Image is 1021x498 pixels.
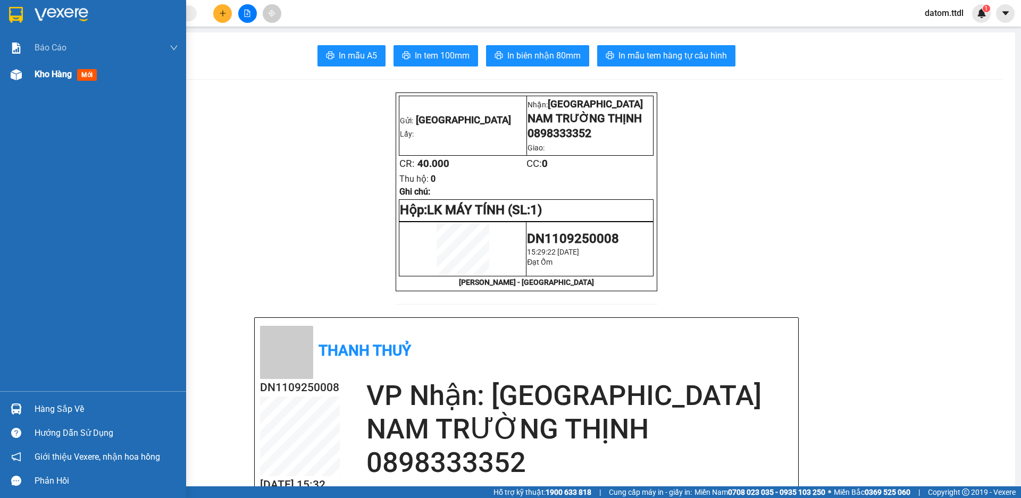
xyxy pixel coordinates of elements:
span: down [170,44,178,52]
strong: 0369 525 060 [865,488,910,496]
img: solution-icon [11,43,22,54]
span: aim [268,10,275,17]
li: Thanh Thuỷ [5,5,154,26]
span: 0 [431,174,436,184]
h2: VP Nhận: [GEOGRAPHIC_DATA] [366,379,793,412]
li: VP [GEOGRAPHIC_DATA] [73,45,141,80]
p: Nhận: [528,98,653,110]
div: Phản hồi [35,473,178,489]
strong: 1900 633 818 [546,488,591,496]
button: printerIn tem 100mm [394,45,478,66]
h2: NAM TRƯỜNG THỊNH [366,412,793,446]
span: printer [495,51,503,61]
span: NAM TRƯỜNG THỊNH [528,112,642,125]
span: caret-down [1001,9,1010,18]
span: In mẫu A5 [339,49,377,62]
span: Báo cáo [35,41,66,54]
span: | [599,486,601,498]
strong: 0708 023 035 - 0935 103 250 [728,488,825,496]
span: 15:29:22 [DATE] [527,248,579,256]
span: In tem 100mm [415,49,470,62]
button: printerIn mẫu tem hàng tự cấu hình [597,45,735,66]
img: warehouse-icon [11,403,22,415]
button: file-add [238,4,257,23]
span: mới [77,69,97,81]
span: Miền Nam [694,486,825,498]
span: question-circle [11,428,21,438]
span: [GEOGRAPHIC_DATA] [548,98,643,110]
span: Giao: [528,144,545,152]
span: Ghi chú: [399,187,430,197]
span: 1 [984,5,988,12]
button: printerIn mẫu A5 [317,45,386,66]
b: Thanh Thuỷ [319,342,411,359]
span: copyright [962,488,969,496]
h2: DN1109250008 [260,379,340,396]
span: datom.ttdl [916,6,972,20]
button: plus [213,4,232,23]
span: Hỗ trợ kỹ thuật: [493,486,591,498]
span: plus [219,10,227,17]
div: Hàng sắp về [35,401,178,417]
span: DN1109250008 [527,231,619,246]
span: notification [11,452,21,462]
span: In biên nhận 80mm [507,49,581,62]
span: 1) [530,202,542,217]
span: CC: [526,158,548,170]
img: warehouse-icon [11,69,22,80]
sup: 1 [983,5,990,12]
img: logo-vxr [9,7,23,23]
span: file-add [244,10,251,17]
span: Cung cấp máy in - giấy in: [609,486,692,498]
span: Kho hàng [35,69,72,79]
span: ⚪️ [828,490,831,494]
button: printerIn biên nhận 80mm [486,45,589,66]
button: caret-down [996,4,1015,23]
span: 0 [542,158,548,170]
img: icon-new-feature [977,9,986,18]
span: [GEOGRAPHIC_DATA] [416,114,511,126]
span: CR: [399,158,415,170]
span: Giới thiệu Vexere, nhận hoa hồng [35,450,160,463]
strong: [PERSON_NAME] - [GEOGRAPHIC_DATA] [459,278,594,286]
h2: 0898333352 [366,446,793,479]
span: 0898333352 [528,126,591,140]
span: Thu hộ: [399,174,429,184]
div: Hướng dẫn sử dụng [35,425,178,441]
p: Gửi: [400,113,525,126]
span: Đạt Ốm [527,258,553,266]
span: message [11,476,21,486]
button: aim [263,4,281,23]
span: Miền Bắc [834,486,910,498]
span: LK MÁY TÍNH (SL: [427,202,542,217]
span: In mẫu tem hàng tự cấu hình [618,49,727,62]
h2: [DATE] 15:32 [260,476,340,494]
li: VP [GEOGRAPHIC_DATA] [5,45,73,80]
span: printer [326,51,334,61]
span: 40.000 [417,158,449,170]
span: printer [402,51,411,61]
span: printer [606,51,614,61]
span: Lấy: [400,130,414,138]
span: Hộp: [400,202,427,217]
span: | [918,486,920,498]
